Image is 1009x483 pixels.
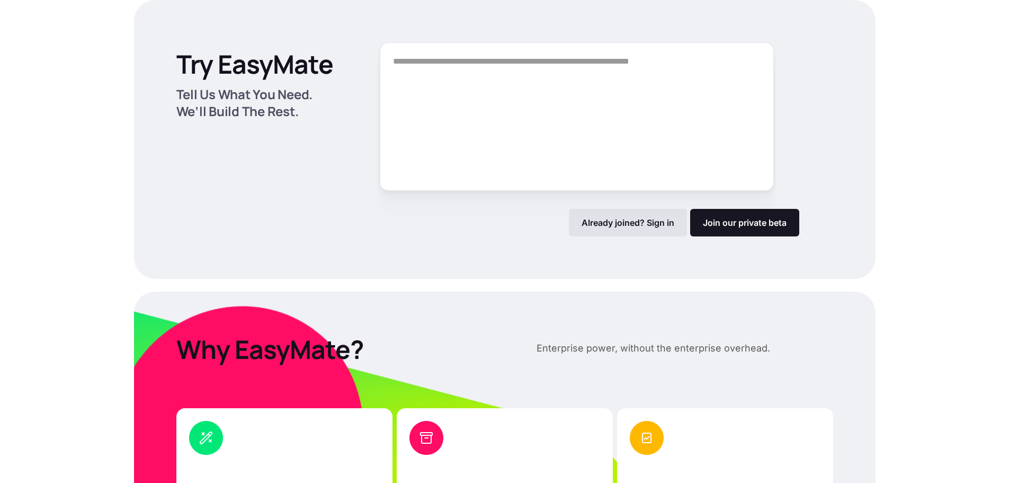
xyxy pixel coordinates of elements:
p: Try EasyMate [176,49,333,80]
p: Already joined? Sign in [582,217,674,228]
p: Why EasyMate? [176,334,503,365]
p: Enterprise power, without the enterprise overhead. [537,340,770,356]
form: Form [380,42,799,236]
p: Tell Us What You Need. We’ll Build The Rest. [176,86,345,120]
a: Join our private beta [690,209,799,236]
a: Already joined? Sign in [569,209,687,236]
